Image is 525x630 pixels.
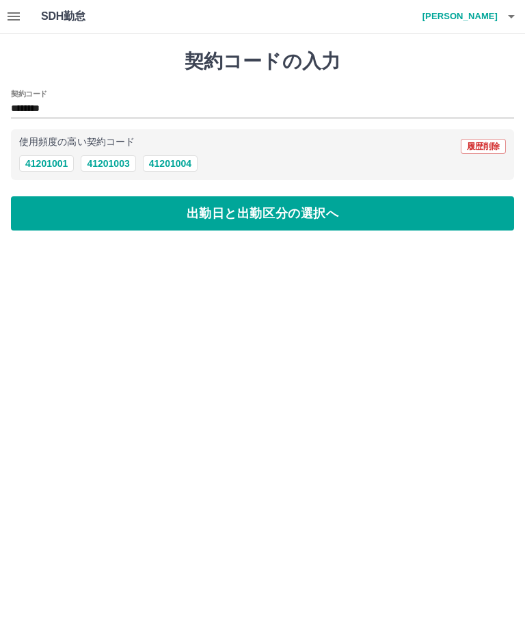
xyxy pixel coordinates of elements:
[11,196,514,231] button: 出勤日と出勤区分の選択へ
[19,137,135,147] p: 使用頻度の高い契約コード
[19,155,74,172] button: 41201001
[461,139,506,154] button: 履歴削除
[11,88,47,99] h2: 契約コード
[11,50,514,73] h1: 契約コードの入力
[143,155,198,172] button: 41201004
[81,155,135,172] button: 41201003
